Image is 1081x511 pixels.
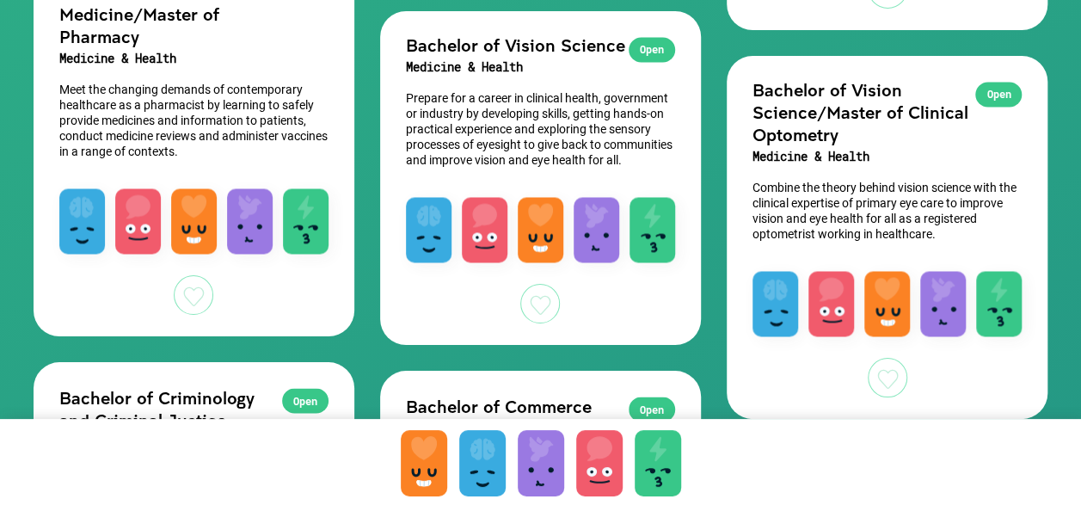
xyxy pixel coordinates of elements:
div: Open [975,82,1022,107]
h3: Medicine & Health [752,145,1022,168]
div: Open [629,37,675,62]
a: OpenBachelor of Vision ScienceMedicine & HealthPrepare for a career in clinical health, governmen... [380,11,701,346]
p: Prepare for a career in clinical health, government or industry by developing skills, getting han... [406,90,675,168]
h3: UNSW Business School [406,416,675,439]
div: Open [282,388,329,413]
h2: Bachelor of Vision Science/Master of Clinical Optometry [752,78,1022,145]
a: OpenBachelor of Vision Science/Master of Clinical OptometryMedicine & HealthCombine the theory be... [727,56,1047,420]
h2: Bachelor of Vision Science [406,34,675,56]
h2: Bachelor of Criminology and Criminal Justice [59,385,329,430]
p: Combine the theory behind vision science with the clinical expertise of primary eye care to impro... [752,180,1022,242]
p: Meet the changing demands of contemporary healthcare as a pharmacist by learning to safely provid... [59,82,329,159]
h2: Bachelor of Commerce [406,394,675,416]
h3: Medicine & Health [59,47,329,70]
div: Open [629,397,675,422]
h3: Medicine & Health [406,56,675,78]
